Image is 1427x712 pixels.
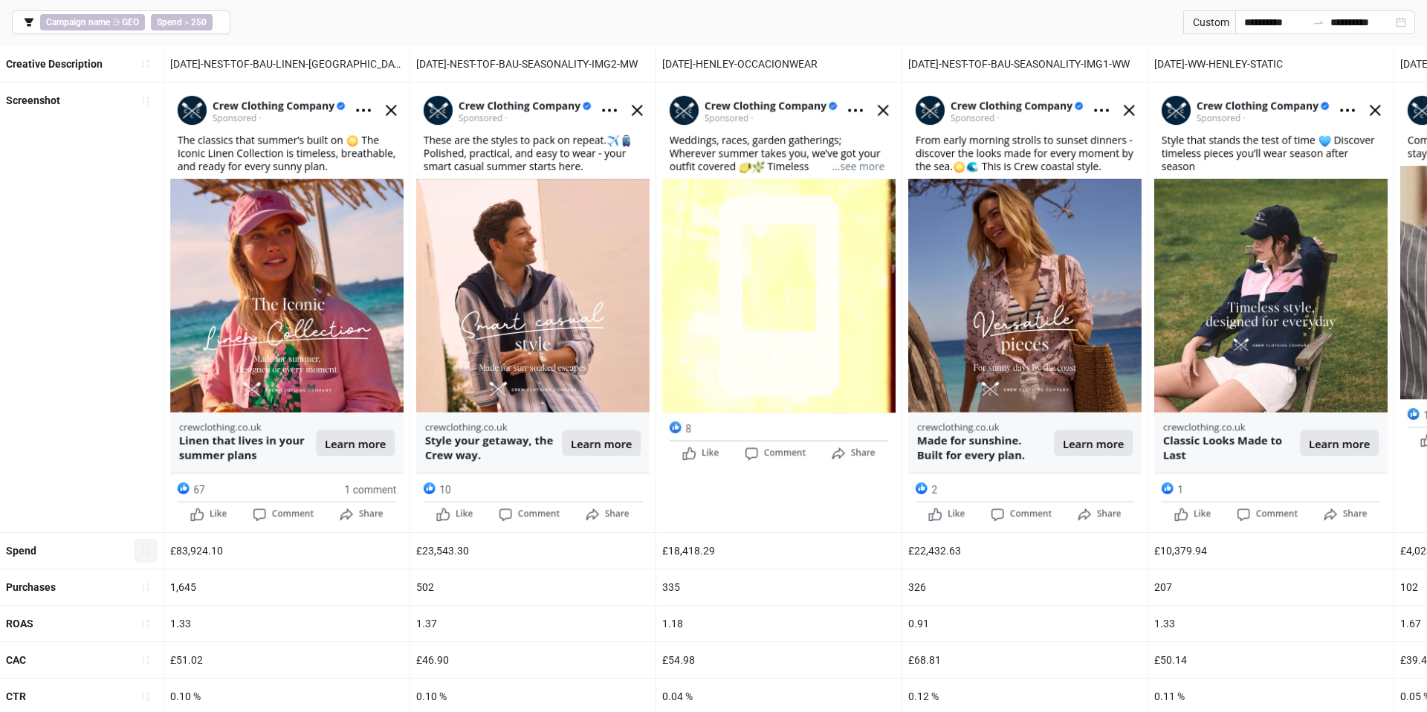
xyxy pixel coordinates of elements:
div: £46.90 [410,642,656,678]
span: sort-ascending [140,582,151,592]
img: Screenshot 6803866252865 [1154,88,1388,526]
div: [DATE]-NEST-TOF-BAU-SEASONALITY-IMG1-WW [902,46,1148,82]
div: 335 [656,569,902,605]
div: 326 [902,569,1148,605]
img: Screenshot 6778482999265 [170,88,404,526]
b: Spend [157,17,182,27]
div: £50.14 [1148,642,1394,678]
button: Campaign name ∋ GEOSpend > 250 [12,10,230,34]
b: Campaign name [46,17,110,27]
div: £68.81 [902,642,1148,678]
div: [DATE]-NEST-TOF-BAU-LINEN-[GEOGRAPHIC_DATA] [164,46,410,82]
div: 207 [1148,569,1394,605]
b: GEO [122,17,139,27]
div: £83,924.10 [164,533,410,569]
div: 1.37 [410,606,656,641]
span: sort-ascending [140,546,151,556]
span: sort-ascending [140,59,151,69]
div: 502 [410,569,656,605]
div: £51.02 [164,642,410,678]
div: £22,432.63 [902,533,1148,569]
span: swap-right [1313,16,1324,28]
span: sort-ascending [140,655,151,665]
b: CAC [6,654,26,666]
div: 1,645 [164,569,410,605]
div: £54.98 [656,642,902,678]
b: Screenshot [6,94,60,106]
span: to [1313,16,1324,28]
span: sort-ascending [140,618,151,629]
div: £18,418.29 [656,533,902,569]
div: 0.91 [902,606,1148,641]
b: Purchases [6,581,56,593]
b: ROAS [6,618,33,630]
b: CTR [6,690,26,702]
span: sort-ascending [140,95,151,106]
span: filter [24,17,34,27]
div: [DATE]-NEST-TOF-BAU-SEASONALITY-IMG2-MW [410,46,656,82]
div: 1.18 [656,606,902,641]
span: > [151,14,213,30]
b: 250 [191,17,207,27]
div: Custom [1183,10,1235,34]
img: Screenshot 6778480957865 [908,88,1142,526]
div: [DATE]-HENLEY-OCCACIONWEAR [656,46,902,82]
div: 1.33 [1148,606,1394,641]
img: Screenshot 6778481074265 [416,88,650,526]
span: sort-ascending [140,691,151,702]
div: £10,379.94 [1148,533,1394,569]
b: Spend [6,545,36,557]
img: Screenshot 6803866598865 [662,88,896,465]
span: ∋ [40,14,145,30]
div: £23,543.30 [410,533,656,569]
b: Creative Description [6,58,103,70]
div: 1.33 [164,606,410,641]
div: [DATE]-WW-HENLEY-STATIC [1148,46,1394,82]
